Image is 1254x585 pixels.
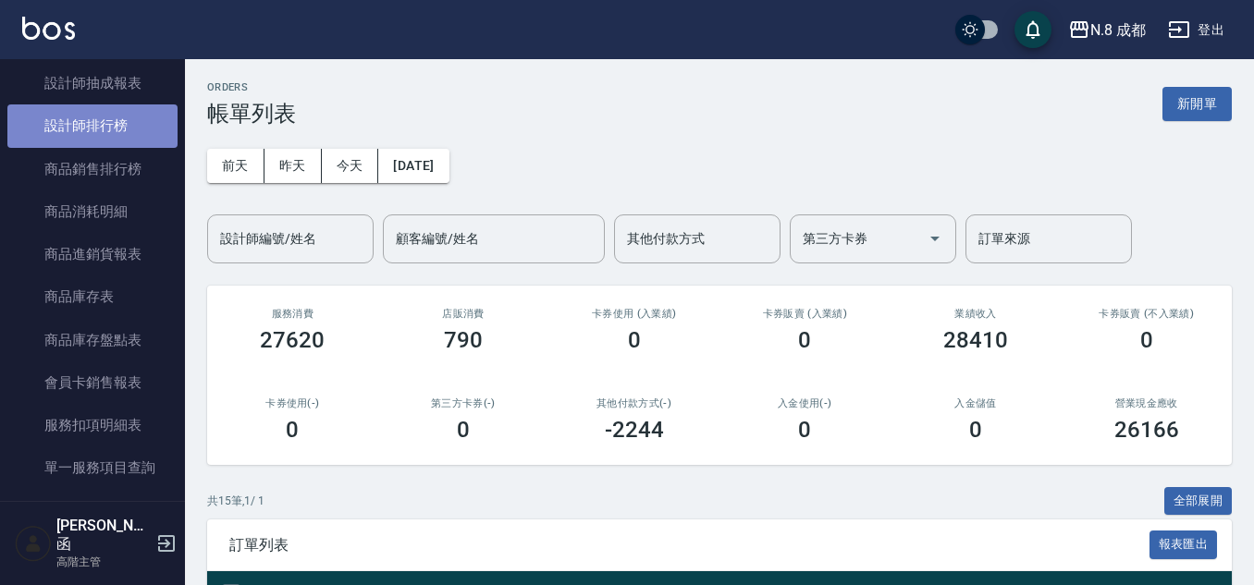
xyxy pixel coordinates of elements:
[229,536,1149,555] span: 訂單列表
[7,404,178,446] a: 服務扣項明細表
[969,417,982,443] h3: 0
[1014,11,1051,48] button: save
[207,81,296,93] h2: ORDERS
[7,490,178,532] a: 店販抽成明細
[207,493,264,509] p: 共 15 筆, 1 / 1
[400,308,527,320] h2: 店販消費
[286,417,299,443] h3: 0
[207,149,264,183] button: 前天
[7,233,178,275] a: 商品進銷貨報表
[1149,530,1218,559] button: 報表匯出
[7,275,178,318] a: 商品庫存表
[1061,11,1153,49] button: N.8 成都
[1162,94,1232,112] a: 新開單
[457,417,470,443] h3: 0
[1149,535,1218,553] a: 報表匯出
[400,397,527,409] h2: 第三方卡券(-)
[322,149,379,183] button: 今天
[7,104,178,147] a: 設計師排行榜
[1090,18,1146,42] div: N.8 成都
[229,397,356,409] h2: 卡券使用(-)
[444,327,483,353] h3: 790
[1140,327,1153,353] h3: 0
[207,101,296,127] h3: 帳單列表
[56,554,151,570] p: 高階主管
[7,361,178,404] a: 會員卡銷售報表
[628,327,641,353] h3: 0
[1083,397,1210,409] h2: 營業現金應收
[22,17,75,40] img: Logo
[571,308,697,320] h2: 卡券使用 (入業績)
[913,308,1039,320] h2: 業績收入
[571,397,697,409] h2: 其他付款方式(-)
[1161,13,1232,47] button: 登出
[742,308,868,320] h2: 卡券販賣 (入業績)
[378,149,449,183] button: [DATE]
[7,148,178,190] a: 商品銷售排行榜
[264,149,322,183] button: 昨天
[1114,417,1179,443] h3: 26166
[943,327,1008,353] h3: 28410
[1162,87,1232,121] button: 新開單
[7,190,178,233] a: 商品消耗明細
[229,308,356,320] h3: 服務消費
[1083,308,1210,320] h2: 卡券販賣 (不入業績)
[742,397,868,409] h2: 入金使用(-)
[7,319,178,361] a: 商品庫存盤點表
[56,517,151,554] h5: [PERSON_NAME]函
[7,446,178,489] a: 單一服務項目查詢
[15,525,52,562] img: Person
[913,397,1039,409] h2: 入金儲值
[798,417,811,443] h3: 0
[605,417,664,443] h3: -2244
[798,327,811,353] h3: 0
[260,327,325,353] h3: 27620
[920,224,950,253] button: Open
[7,62,178,104] a: 設計師抽成報表
[1164,487,1233,516] button: 全部展開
